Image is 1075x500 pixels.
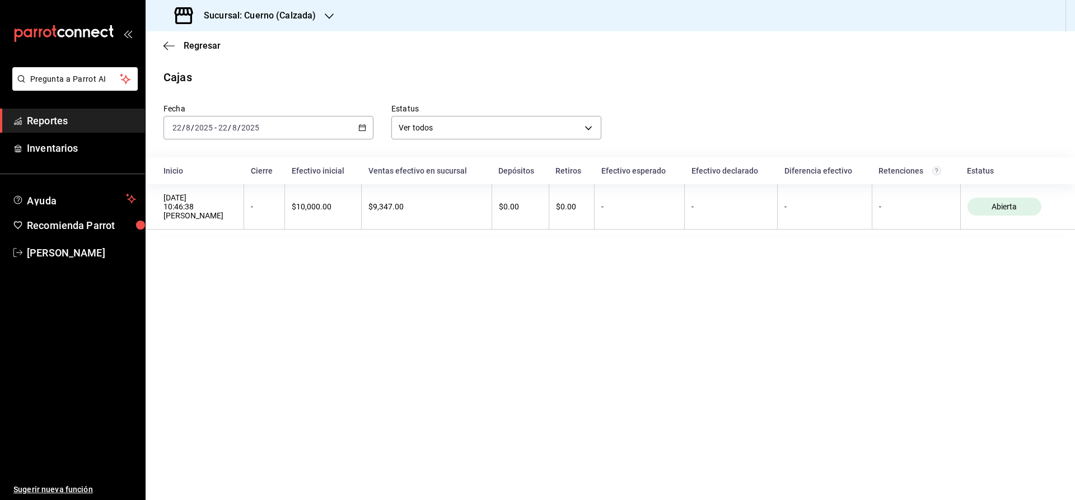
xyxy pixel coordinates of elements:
input: -- [218,123,228,132]
div: - [879,202,954,211]
input: -- [185,123,191,132]
span: - [214,123,217,132]
div: Retenciones [878,166,954,175]
div: Diferencia efectivo [784,166,865,175]
div: Efectivo esperado [601,166,678,175]
button: open_drawer_menu [123,29,132,38]
div: $0.00 [556,202,587,211]
span: Recomienda Parrot [27,218,136,233]
div: - [784,202,864,211]
div: - [251,202,278,211]
input: ---- [194,123,213,132]
svg: Total de retenciones de propinas registradas [932,166,941,175]
span: / [191,123,194,132]
span: Sugerir nueva función [13,484,136,496]
span: / [228,123,231,132]
span: Abierta [987,202,1021,211]
input: ---- [241,123,260,132]
label: Estatus [391,105,601,113]
span: Ayuda [27,192,121,205]
span: Reportes [27,113,136,128]
span: Pregunta a Parrot AI [30,73,120,85]
span: / [237,123,241,132]
input: -- [232,123,237,132]
h3: Sucursal: Cuerno (Calzada) [195,9,316,22]
div: Depósitos [498,166,542,175]
span: Inventarios [27,141,136,156]
div: Inicio [163,166,237,175]
div: $10,000.00 [292,202,354,211]
span: Regresar [184,40,221,51]
div: Ver todos [391,116,601,139]
a: Pregunta a Parrot AI [8,81,138,93]
div: Ventas efectivo en sucursal [368,166,485,175]
input: -- [172,123,182,132]
span: [PERSON_NAME] [27,245,136,260]
div: - [691,202,770,211]
div: Cierre [251,166,278,175]
button: Regresar [163,40,221,51]
button: Pregunta a Parrot AI [12,67,138,91]
label: Fecha [163,105,373,113]
div: [DATE] 10:46:38 [PERSON_NAME] [163,193,237,220]
div: Efectivo inicial [292,166,355,175]
div: Cajas [163,69,192,86]
span: / [182,123,185,132]
div: Efectivo declarado [691,166,771,175]
div: - [601,202,677,211]
div: $9,347.00 [368,202,484,211]
div: $0.00 [499,202,542,211]
div: Estatus [967,166,1057,175]
div: Retiros [555,166,587,175]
